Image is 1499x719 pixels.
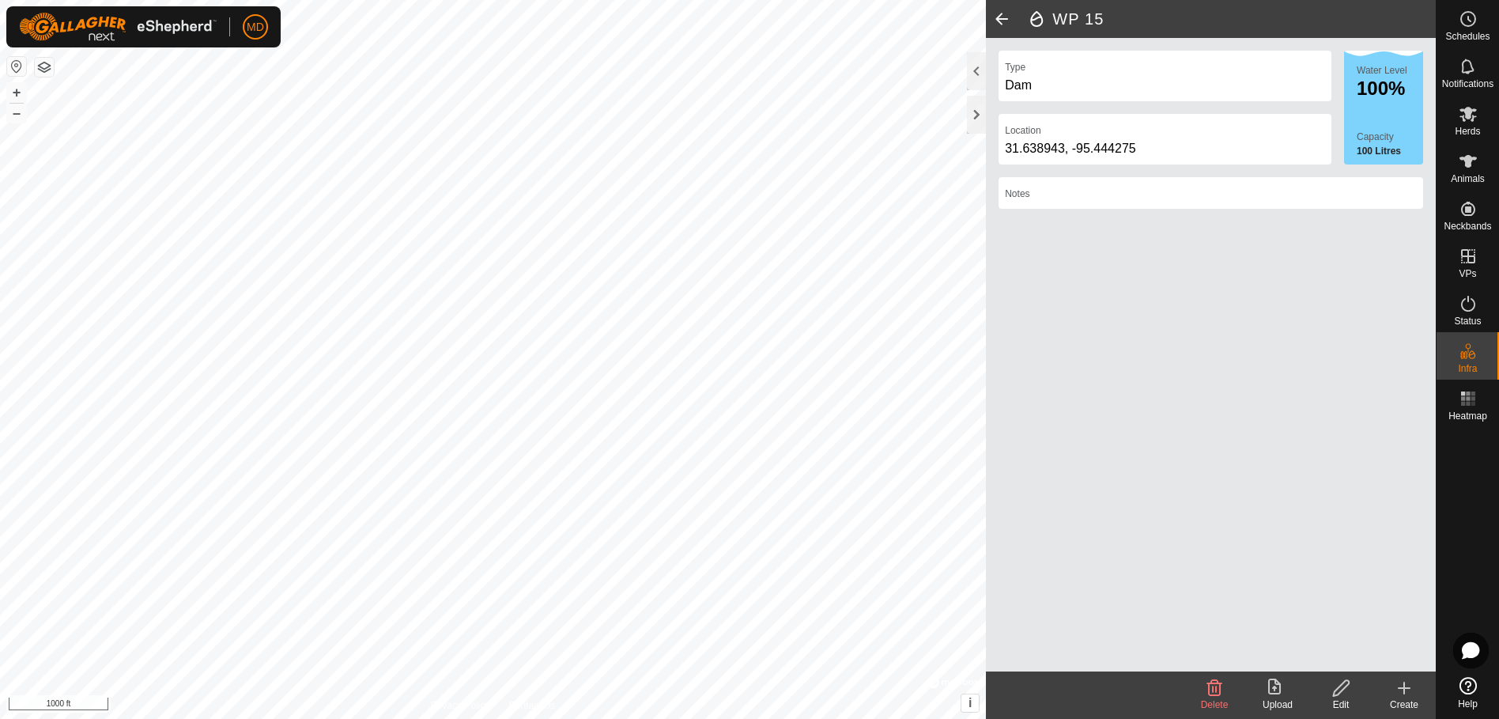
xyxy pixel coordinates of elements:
label: Type [1005,60,1025,74]
span: VPs [1459,269,1476,278]
button: i [961,694,979,712]
h2: WP 15 [1027,9,1436,28]
button: Map Layers [35,58,54,77]
span: i [968,696,972,710]
div: Create [1373,698,1436,712]
a: Help [1437,671,1499,715]
label: Location [1005,123,1040,138]
span: MD [247,19,264,36]
button: – [7,104,26,123]
span: Neckbands [1444,221,1491,231]
label: Capacity [1357,130,1423,144]
div: 31.638943, -95.444275 [1005,139,1325,158]
a: Privacy Policy [431,698,490,713]
label: 100 Litres [1357,144,1423,158]
span: Herds [1455,127,1480,136]
a: Contact Us [508,698,555,713]
span: Animals [1451,174,1485,184]
img: Gallagher Logo [19,13,217,41]
label: Notes [1005,187,1029,201]
div: 100% [1357,79,1423,98]
div: Edit [1309,698,1373,712]
span: Help [1458,699,1478,709]
span: Delete [1201,699,1229,710]
span: Status [1454,316,1481,326]
button: + [7,83,26,102]
span: Notifications [1442,79,1493,89]
button: Reset Map [7,57,26,76]
span: Infra [1458,364,1477,373]
div: Upload [1246,698,1309,712]
div: Dam [1005,76,1325,95]
span: Heatmap [1448,411,1487,421]
span: Schedules [1445,32,1490,41]
label: Water Level [1357,65,1407,76]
